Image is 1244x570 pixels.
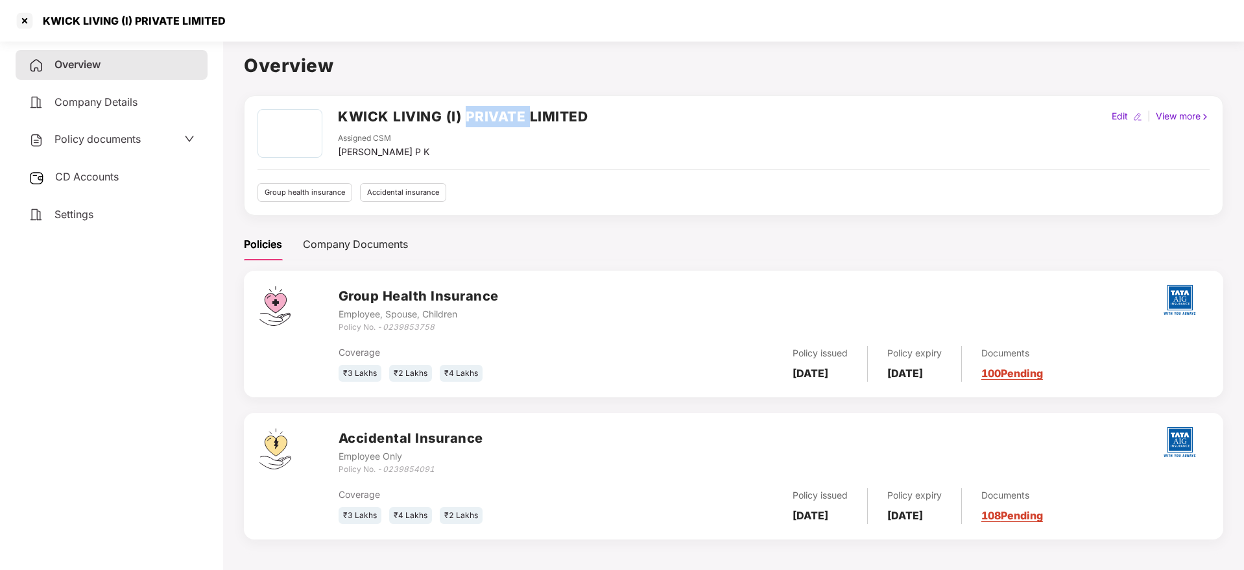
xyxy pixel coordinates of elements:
b: [DATE] [793,509,828,522]
div: Company Documents [303,236,408,253]
b: [DATE] [887,509,923,522]
div: | [1145,109,1153,123]
span: Overview [54,58,101,71]
b: [DATE] [887,367,923,380]
img: editIcon [1133,112,1142,121]
div: Policy No. - [339,464,483,476]
i: 0239854091 [383,464,435,474]
div: ₹4 Lakhs [440,365,483,382]
img: svg+xml;base64,PHN2ZyB4bWxucz0iaHR0cDovL3d3dy53My5vcmcvMjAwMC9zdmciIHdpZHRoPSI0OS4zMjEiIGhlaWdodD... [259,428,291,469]
div: ₹3 Lakhs [339,507,381,525]
div: Policy expiry [887,346,942,360]
h1: Overview [244,51,1223,80]
span: Policy documents [54,132,141,145]
div: Policy issued [793,488,848,502]
a: 100 Pending [981,367,1043,380]
div: Accidental insurance [360,183,446,202]
h2: KWICK LIVING (I) PRIVATE LIMITED [338,106,588,127]
div: Group health insurance [257,183,352,202]
h3: Group Health Insurance [339,286,499,306]
img: tatag.png [1157,419,1202,465]
img: svg+xml;base64,PHN2ZyB4bWxucz0iaHR0cDovL3d3dy53My5vcmcvMjAwMC9zdmciIHdpZHRoPSIyNCIgaGVpZ2h0PSIyNC... [29,58,44,73]
div: Edit [1109,109,1130,123]
div: Employee, Spouse, Children [339,307,499,321]
div: Coverage [339,345,628,360]
span: CD Accounts [55,170,119,183]
img: tatag.png [1157,277,1202,323]
div: Employee Only [339,449,483,464]
div: Policy expiry [887,488,942,502]
div: Assigned CSM [338,132,429,145]
div: ₹2 Lakhs [389,365,432,382]
div: Coverage [339,488,628,502]
h3: Accidental Insurance [339,428,483,449]
img: svg+xml;base64,PHN2ZyB3aWR0aD0iMjUiIGhlaWdodD0iMjQiIHZpZXdCb3g9IjAgMCAyNSAyNCIgZmlsbD0ibm9uZSIgeG... [29,170,45,186]
a: 108 Pending [981,509,1043,522]
div: ₹2 Lakhs [440,507,483,525]
b: [DATE] [793,367,828,380]
div: ₹3 Lakhs [339,365,381,382]
img: svg+xml;base64,PHN2ZyB4bWxucz0iaHR0cDovL3d3dy53My5vcmcvMjAwMC9zdmciIHdpZHRoPSIyNCIgaGVpZ2h0PSIyNC... [29,207,44,223]
img: svg+xml;base64,PHN2ZyB4bWxucz0iaHR0cDovL3d3dy53My5vcmcvMjAwMC9zdmciIHdpZHRoPSIyNCIgaGVpZ2h0PSIyNC... [29,95,44,110]
div: Documents [981,346,1043,360]
span: Settings [54,208,93,221]
span: down [184,134,195,144]
div: ₹4 Lakhs [389,507,432,525]
div: View more [1153,109,1212,123]
img: svg+xml;base64,PHN2ZyB4bWxucz0iaHR0cDovL3d3dy53My5vcmcvMjAwMC9zdmciIHdpZHRoPSI0Ny43MTQiIGhlaWdodD... [259,286,291,326]
span: Company Details [54,95,138,108]
div: KWICK LIVING (I) PRIVATE LIMITED [35,14,226,27]
img: svg+xml;base64,PHN2ZyB4bWxucz0iaHR0cDovL3d3dy53My5vcmcvMjAwMC9zdmciIHdpZHRoPSIyNCIgaGVpZ2h0PSIyNC... [29,132,44,148]
i: 0239853758 [383,322,435,332]
div: Policies [244,236,282,253]
div: Documents [981,488,1043,502]
div: [PERSON_NAME] P K [338,145,429,159]
div: Policy issued [793,346,848,360]
img: rightIcon [1201,112,1210,121]
div: Policy No. - [339,321,499,334]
